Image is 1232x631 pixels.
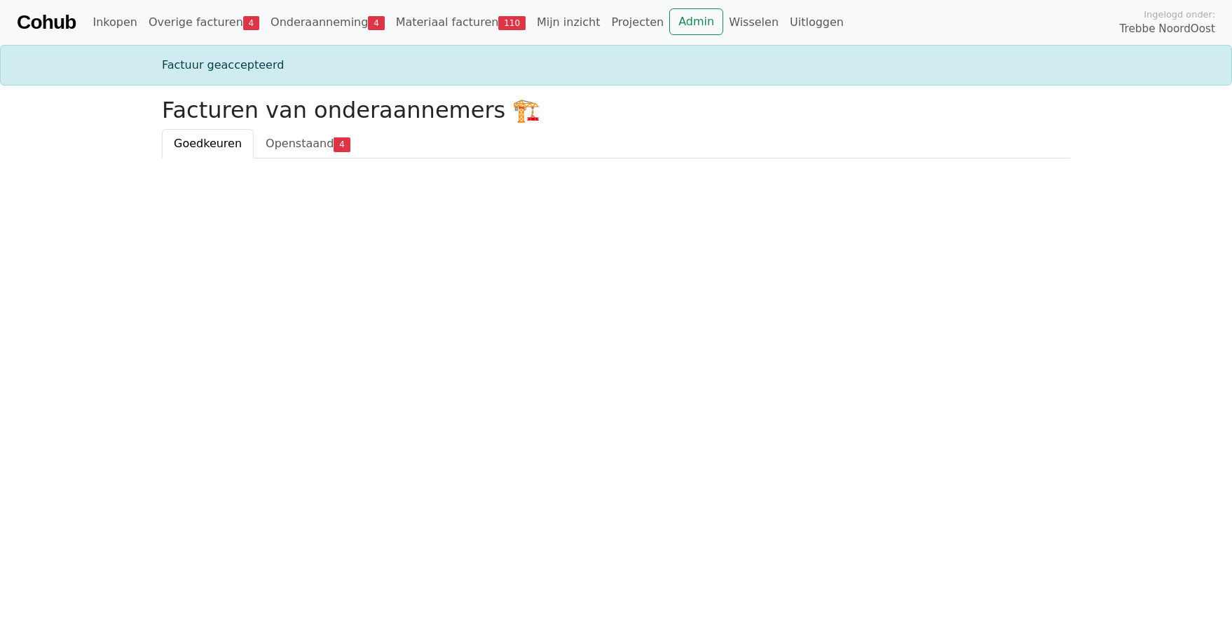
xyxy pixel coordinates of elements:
[87,8,142,36] a: Inkopen
[531,8,606,36] a: Mijn inzicht
[368,16,384,30] span: 4
[669,8,723,35] a: Admin
[265,8,390,36] a: Onderaanneming4
[266,137,334,150] span: Openstaand
[1120,21,1215,37] span: Trebbe NoordOost
[174,137,242,150] span: Goedkeuren
[153,57,1079,74] div: Factuur geaccepteerd
[605,8,669,36] a: Projecten
[784,8,849,36] a: Uitloggen
[723,8,784,36] a: Wisselen
[1144,8,1215,21] span: Ingelogd onder:
[162,129,254,158] a: Goedkeuren
[17,6,76,39] a: Cohub
[243,16,259,30] span: 4
[390,8,531,36] a: Materiaal facturen110
[162,97,1070,123] h2: Facturen van onderaannemers 🏗️
[498,16,526,30] span: 110
[334,137,350,151] span: 4
[254,129,362,158] a: Openstaand4
[143,8,265,36] a: Overige facturen4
